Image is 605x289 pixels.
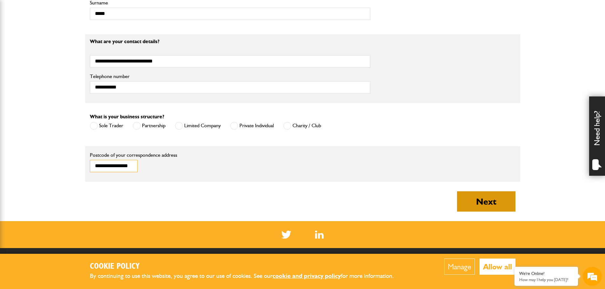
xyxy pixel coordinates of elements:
[90,74,370,79] label: Telephone number
[315,231,324,239] img: Linked In
[480,259,515,275] button: Allow all
[8,77,116,91] input: Enter your email address
[281,231,291,239] img: Twitter
[230,122,274,130] label: Private Individual
[90,39,370,44] p: What are your contact details?
[457,191,515,212] button: Next
[315,231,324,239] a: LinkedIn
[90,153,187,158] label: Postcode of your correspondence address
[90,122,123,130] label: Sole Trader
[104,3,119,18] div: Minimize live chat window
[33,36,107,44] div: Chat with us now
[519,277,573,282] p: How may I help you today?
[90,114,164,119] label: What is your business structure?
[11,35,27,44] img: d_20077148190_company_1631870298795_20077148190
[283,122,321,130] label: Charity / Club
[90,271,404,281] p: By continuing to use this website, you agree to our use of cookies. See our for more information.
[90,262,404,272] h2: Cookie Policy
[272,272,341,279] a: cookie and privacy policy
[175,122,221,130] label: Limited Company
[8,59,116,73] input: Enter your last name
[86,195,115,204] em: Start Chat
[8,96,116,110] input: Enter your phone number
[589,96,605,176] div: Need help?
[8,115,116,190] textarea: Type your message and hit 'Enter'
[90,0,370,5] label: Surname
[519,271,573,276] div: We're Online!
[133,122,165,130] label: Partnership
[444,259,475,275] button: Manage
